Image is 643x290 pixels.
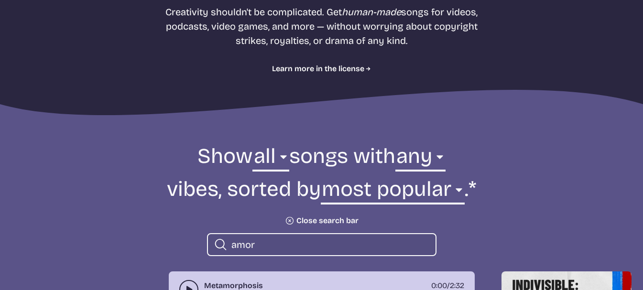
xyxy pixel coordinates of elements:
[450,281,464,290] span: 2:32
[231,238,428,251] input: search
[252,142,289,175] select: genre
[342,6,401,18] i: human-made
[165,5,478,48] p: Creativity shouldn't be complicated. Get songs for videos, podcasts, video games, and more — with...
[272,63,371,75] a: Learn more in the license
[62,142,582,256] form: Show songs with vibes, sorted by .
[395,142,446,175] select: vibe
[321,175,465,208] select: sorting
[285,216,359,226] button: Close search bar
[431,281,447,290] span: timer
